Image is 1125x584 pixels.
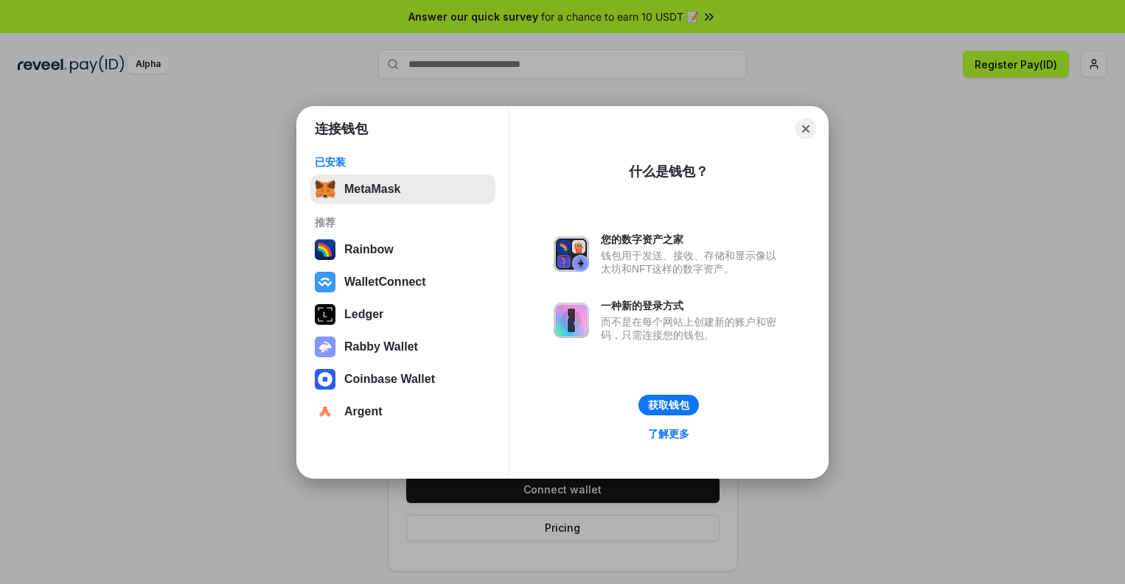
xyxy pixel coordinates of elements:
div: WalletConnect [344,275,426,289]
img: svg+xml,%3Csvg%20xmlns%3D%22http%3A%2F%2Fwww.w3.org%2F2000%2Fsvg%22%20fill%3D%22none%22%20viewBox... [554,236,589,272]
div: 推荐 [315,216,491,229]
h1: 连接钱包 [315,120,368,138]
img: svg+xml,%3Csvg%20xmlns%3D%22http%3A%2F%2Fwww.w3.org%2F2000%2Fsvg%22%20fill%3D%22none%22%20viewBox... [554,303,589,338]
button: Rainbow [310,235,495,264]
button: Rabby Wallet [310,332,495,362]
img: svg+xml,%3Csvg%20width%3D%22120%22%20height%3D%22120%22%20viewBox%3D%220%200%20120%20120%22%20fil... [315,239,335,260]
div: 什么是钱包？ [629,163,708,180]
div: 而不是在每个网站上创建新的账户和密码，只需连接您的钱包。 [601,315,784,342]
div: Ledger [344,308,383,321]
div: Rainbow [344,243,394,256]
div: 您的数字资产之家 [601,233,784,246]
div: 了解更多 [648,427,689,440]
img: svg+xml,%3Csvg%20width%3D%2228%22%20height%3D%2228%22%20viewBox%3D%220%200%2028%2028%22%20fill%3D... [315,401,335,422]
button: 获取钱包 [638,395,699,415]
div: MetaMask [344,183,400,196]
button: Argent [310,397,495,426]
div: Rabby Wallet [344,340,418,353]
button: Close [795,119,816,139]
button: MetaMask [310,175,495,204]
button: Coinbase Wallet [310,365,495,394]
button: WalletConnect [310,267,495,297]
div: 钱包用于发送、接收、存储和显示像以太坊和NFT这样的数字资产。 [601,249,784,275]
img: svg+xml,%3Csvg%20fill%3D%22none%22%20height%3D%2233%22%20viewBox%3D%220%200%2035%2033%22%20width%... [315,179,335,200]
img: svg+xml,%3Csvg%20width%3D%2228%22%20height%3D%2228%22%20viewBox%3D%220%200%2028%2028%22%20fill%3D... [315,369,335,390]
div: Argent [344,405,383,418]
img: svg+xml,%3Csvg%20xmlns%3D%22http%3A%2F%2Fwww.w3.org%2F2000%2Fsvg%22%20width%3D%2228%22%20height%3... [315,304,335,325]
a: 了解更多 [639,424,698,443]
div: 获取钱包 [648,398,689,412]
button: Ledger [310,300,495,329]
div: 已安装 [315,155,491,169]
img: svg+xml,%3Csvg%20width%3D%2228%22%20height%3D%2228%22%20viewBox%3D%220%200%2028%2028%22%20fill%3D... [315,272,335,292]
img: svg+xml,%3Csvg%20xmlns%3D%22http%3A%2F%2Fwww.w3.org%2F2000%2Fsvg%22%20fill%3D%22none%22%20viewBox... [315,337,335,357]
div: Coinbase Wallet [344,373,435,386]
div: 一种新的登录方式 [601,299,784,312]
